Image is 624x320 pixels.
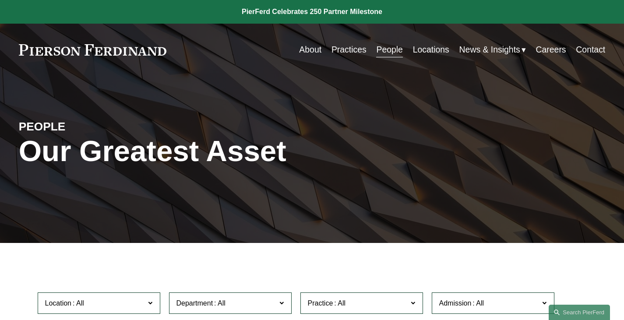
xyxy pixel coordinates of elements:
a: People [376,41,402,58]
span: Practice [308,299,333,307]
a: Locations [413,41,449,58]
a: Contact [576,41,605,58]
span: News & Insights [459,42,520,57]
span: Admission [439,299,472,307]
a: Search this site [549,305,610,320]
span: Department [176,299,213,307]
a: Careers [536,41,566,58]
span: Location [45,299,72,307]
h4: PEOPLE [19,120,166,134]
a: folder dropdown [459,41,526,58]
a: About [299,41,321,58]
a: Practices [331,41,367,58]
h1: Our Greatest Asset [19,134,410,168]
